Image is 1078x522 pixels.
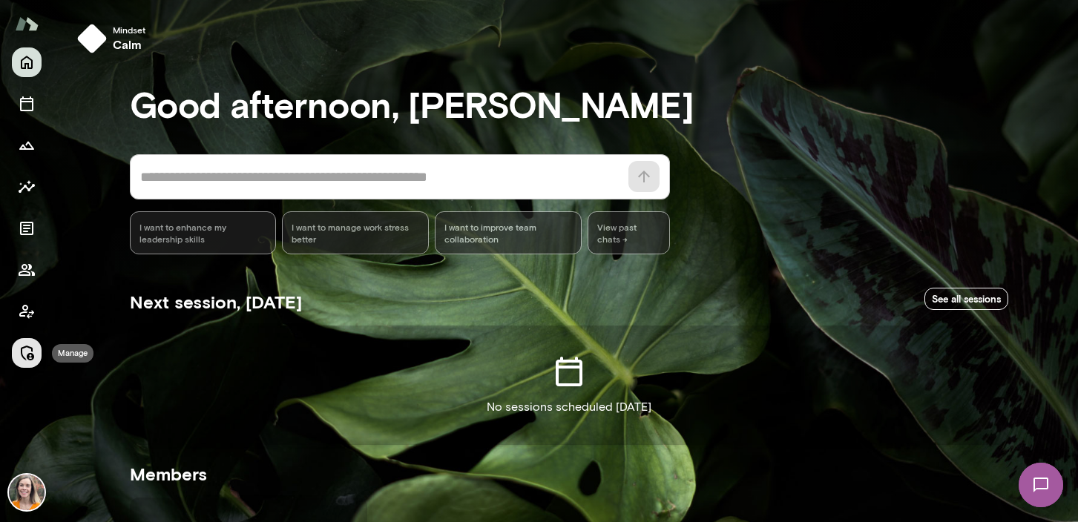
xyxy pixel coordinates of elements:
span: I want to manage work stress better [292,221,419,245]
button: Growth Plan [12,130,42,160]
img: Mento [15,10,39,38]
button: Mindsetcalm [71,18,157,59]
button: Members [12,255,42,285]
button: Documents [12,214,42,243]
div: I want to manage work stress better [282,211,429,254]
span: I want to enhance my leadership skills [139,221,267,245]
h5: Members [130,462,1008,486]
span: View past chats -> [588,211,670,254]
button: Insights [12,172,42,202]
div: I want to improve team collaboration [435,211,582,254]
span: I want to improve team collaboration [444,221,572,245]
button: Home [12,47,42,77]
p: No sessions scheduled [DATE] [487,398,651,416]
img: Carrie Kelly [9,475,45,510]
img: mindset [77,24,107,53]
h5: Next session, [DATE] [130,290,302,314]
div: Manage [52,344,93,363]
button: Client app [12,297,42,326]
a: See all sessions [924,288,1008,311]
h3: Good afternoon, [PERSON_NAME] [130,83,1008,125]
button: Sessions [12,89,42,119]
h6: calm [113,36,145,53]
button: Manage [12,338,42,368]
div: I want to enhance my leadership skills [130,211,277,254]
span: Mindset [113,24,145,36]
